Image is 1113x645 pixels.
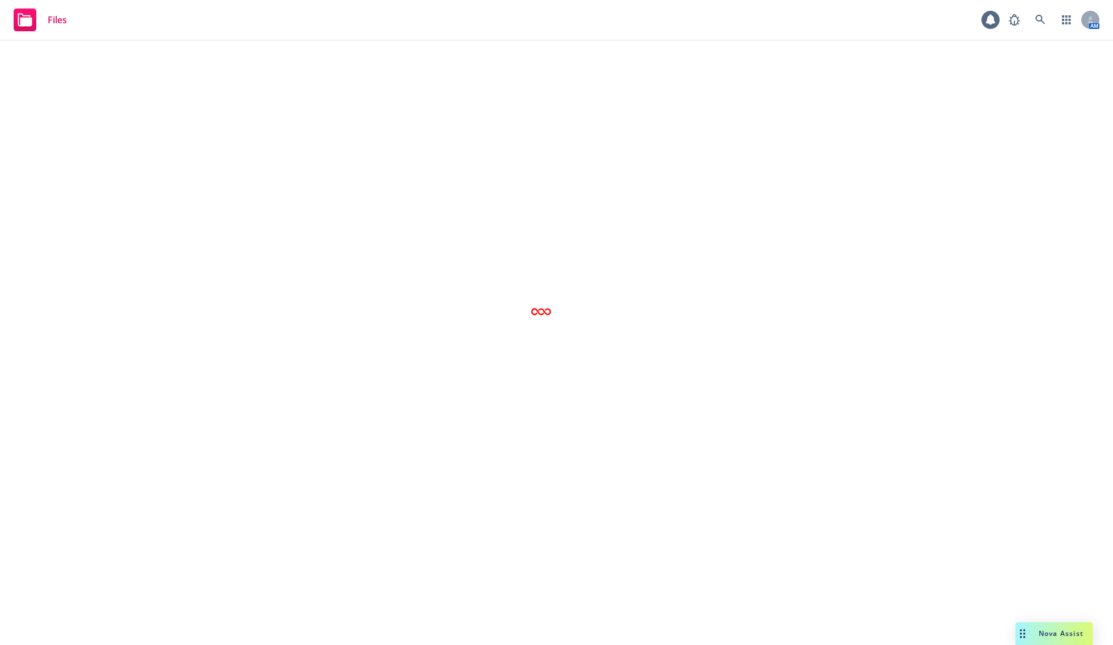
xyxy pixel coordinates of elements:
a: Search [1029,9,1052,31]
span: Nova Assist [1039,629,1084,638]
button: Nova Assist [1015,622,1093,645]
span: Files [48,15,67,24]
a: Files [9,4,71,36]
a: Switch app [1055,9,1078,31]
div: Drag to move [1015,622,1030,645]
a: Report a Bug [1003,9,1026,31]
